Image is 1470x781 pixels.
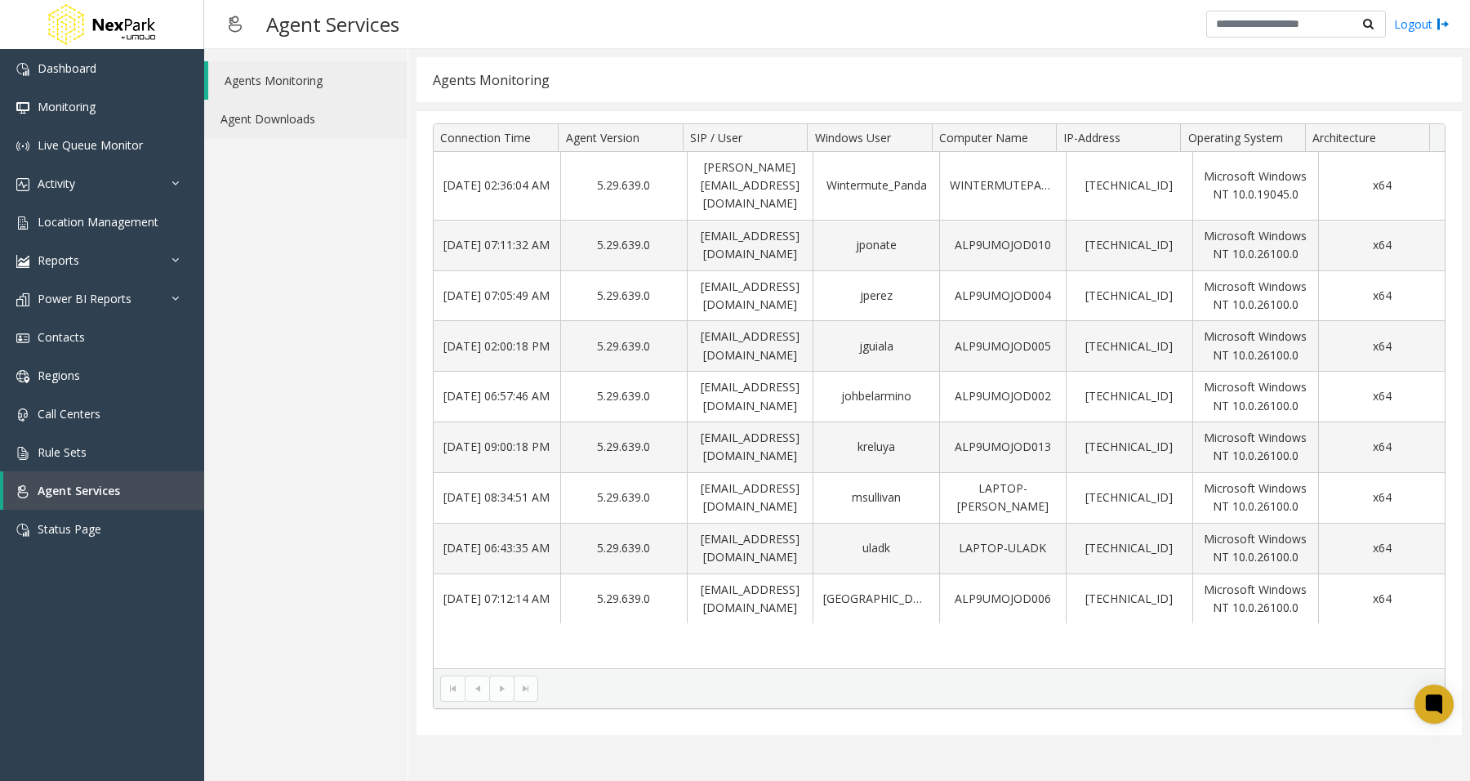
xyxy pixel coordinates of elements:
span: Location Management [38,214,158,230]
td: Microsoft Windows NT 10.0.26100.0 [1192,574,1319,624]
img: 'icon' [16,524,29,537]
img: 'icon' [16,485,29,498]
td: [TECHNICAL_ID] [1066,271,1192,322]
img: 'icon' [16,332,29,345]
span: Connection Time [440,130,531,145]
span: Monitoring [38,99,96,114]
a: Logout [1394,16,1450,33]
td: [TECHNICAL_ID] [1066,372,1192,422]
td: 5.29.639.0 [560,372,687,422]
img: 'icon' [16,178,29,191]
td: x64 [1318,372,1445,422]
span: Windows User [815,130,891,145]
td: 5.29.639.0 [560,152,687,221]
td: Microsoft Windows NT 10.0.26100.0 [1192,271,1319,322]
td: 5.29.639.0 [560,473,687,524]
td: [TECHNICAL_ID] [1066,473,1192,524]
td: [EMAIL_ADDRESS][DOMAIN_NAME] [687,574,813,624]
span: Agent Services [38,483,120,498]
h3: Agent Services [258,4,408,44]
span: Agent Version [566,130,639,145]
td: Microsoft Windows NT 10.0.26100.0 [1192,321,1319,372]
td: ALP9UMOJOD005 [939,321,1066,372]
td: ALP9UMOJOD002 [939,372,1066,422]
td: LAPTOP-ULADK [939,524,1066,574]
td: Microsoft Windows NT 10.0.19045.0 [1192,152,1319,221]
td: [EMAIL_ADDRESS][DOMAIN_NAME] [687,422,813,473]
td: x64 [1318,152,1445,221]
td: x64 [1318,271,1445,322]
div: Data table [434,124,1445,668]
td: x64 [1318,422,1445,473]
td: [TECHNICAL_ID] [1066,152,1192,221]
td: 5.29.639.0 [560,271,687,322]
td: msullivan [813,473,939,524]
span: Dashboard [38,60,96,76]
td: jperez [813,271,939,322]
td: 5.29.639.0 [560,321,687,372]
span: Operating System [1188,130,1283,145]
td: x64 [1318,221,1445,271]
td: johbelarmino [813,372,939,422]
td: [TECHNICAL_ID] [1066,221,1192,271]
td: [DATE] 06:57:46 AM [434,372,560,422]
td: [PERSON_NAME][EMAIL_ADDRESS][DOMAIN_NAME] [687,152,813,221]
td: [EMAIL_ADDRESS][DOMAIN_NAME] [687,524,813,574]
img: 'icon' [16,370,29,383]
img: 'icon' [16,293,29,306]
div: Agents Monitoring [433,69,550,91]
img: 'icon' [16,63,29,76]
img: logout [1437,16,1450,33]
span: SIP / User [690,130,742,145]
td: [DATE] 07:05:49 AM [434,271,560,322]
td: [EMAIL_ADDRESS][DOMAIN_NAME] [687,473,813,524]
td: LAPTOP-[PERSON_NAME] [939,473,1066,524]
td: Microsoft Windows NT 10.0.26100.0 [1192,422,1319,473]
td: [EMAIL_ADDRESS][DOMAIN_NAME] [687,271,813,322]
td: x64 [1318,574,1445,624]
img: 'icon' [16,447,29,460]
td: x64 [1318,321,1445,372]
td: 5.29.639.0 [560,574,687,624]
td: [DATE] 09:00:18 PM [434,422,560,473]
img: 'icon' [16,216,29,230]
td: 5.29.639.0 [560,221,687,271]
td: jguiala [813,321,939,372]
td: Microsoft Windows NT 10.0.26100.0 [1192,473,1319,524]
td: WINTERMUTEPANDA [939,152,1066,221]
td: Microsoft Windows NT 10.0.26100.0 [1192,221,1319,271]
td: [DATE] 02:00:18 PM [434,321,560,372]
td: [DATE] 08:34:51 AM [434,473,560,524]
span: Computer Name [939,130,1028,145]
td: [DATE] 02:36:04 AM [434,152,560,221]
img: 'icon' [16,101,29,114]
span: Regions [38,368,80,383]
td: kreluya [813,422,939,473]
td: jponate [813,221,939,271]
td: [DATE] 07:12:14 AM [434,574,560,624]
span: Live Queue Monitor [38,137,143,153]
span: Status Page [38,521,101,537]
td: uladk [813,524,939,574]
td: [EMAIL_ADDRESS][DOMAIN_NAME] [687,372,813,422]
td: [TECHNICAL_ID] [1066,422,1192,473]
td: Microsoft Windows NT 10.0.26100.0 [1192,524,1319,574]
td: [DATE] 06:43:35 AM [434,524,560,574]
img: 'icon' [16,255,29,268]
span: Architecture [1312,130,1376,145]
td: [GEOGRAPHIC_DATA] [813,574,939,624]
a: Agents Monitoring [208,61,408,100]
td: [EMAIL_ADDRESS][DOMAIN_NAME] [687,321,813,372]
img: pageIcon [220,4,250,44]
td: x64 [1318,524,1445,574]
td: [TECHNICAL_ID] [1066,321,1192,372]
td: ALP9UMOJOD010 [939,221,1066,271]
a: Agent Services [3,471,204,510]
td: ALP9UMOJOD006 [939,574,1066,624]
td: Microsoft Windows NT 10.0.26100.0 [1192,372,1319,422]
a: Agent Downloads [204,100,408,138]
td: x64 [1318,473,1445,524]
td: 5.29.639.0 [560,524,687,574]
span: Activity [38,176,75,191]
td: [DATE] 07:11:32 AM [434,221,560,271]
